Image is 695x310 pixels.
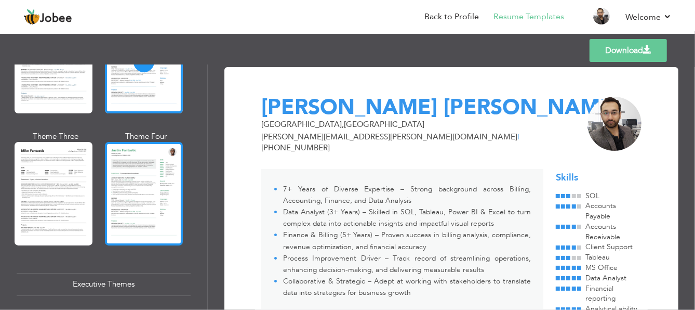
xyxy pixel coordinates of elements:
[274,206,531,229] li: Data Analyst (3+ Years) – Skilled in SQL, Tableau, Power BI & Excel to turn complex data into act...
[556,171,641,185] div: Skills
[585,191,599,201] span: SQL
[585,222,620,242] span: Accounts Receivable
[585,242,633,252] span: Client Support
[17,273,191,295] div: Executive Themes
[17,131,95,142] div: Theme Three
[625,11,672,23] a: Welcome
[585,263,618,273] span: MS Office
[493,11,564,23] a: Resume Templates
[517,132,519,142] span: |
[274,253,531,276] li: Process Improvement Driver – Track record of streamlining operations, enhancing decision-making, ...
[261,143,330,153] span: [PHONE_NUMBER]
[274,184,531,206] li: 7+ Years of Diverse Expertise – Strong background across Billing, Accounting, Finance, and Data A...
[261,132,517,142] span: [PERSON_NAME][EMAIL_ADDRESS][PERSON_NAME][DOMAIN_NAME]
[274,229,531,252] li: Finance & Billing (5+ Years) – Proven success in billing analysis, compliance, revenue optimizati...
[424,11,479,23] a: Back to Profile
[40,13,72,24] span: Jobee
[585,252,610,262] span: Tableau
[587,97,641,151] img: w9s3hPwN0rPgQAAAABJRU5ErkJggg==
[590,39,667,62] a: Download
[585,273,626,283] span: Data Analyst
[23,9,72,25] a: Jobee
[585,283,616,304] span: Financial reporting
[593,8,610,24] img: Profile Img
[274,276,531,299] li: Collaborative & Strategic – Adept at working with stakeholders to translate data into strategies ...
[261,119,424,130] span: [GEOGRAPHIC_DATA] [GEOGRAPHIC_DATA]
[342,119,344,130] span: ,
[585,201,616,221] span: Accounts Payable
[107,131,185,142] div: Theme Four
[255,97,582,118] div: [PERSON_NAME] [PERSON_NAME]
[23,9,40,25] img: jobee.io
